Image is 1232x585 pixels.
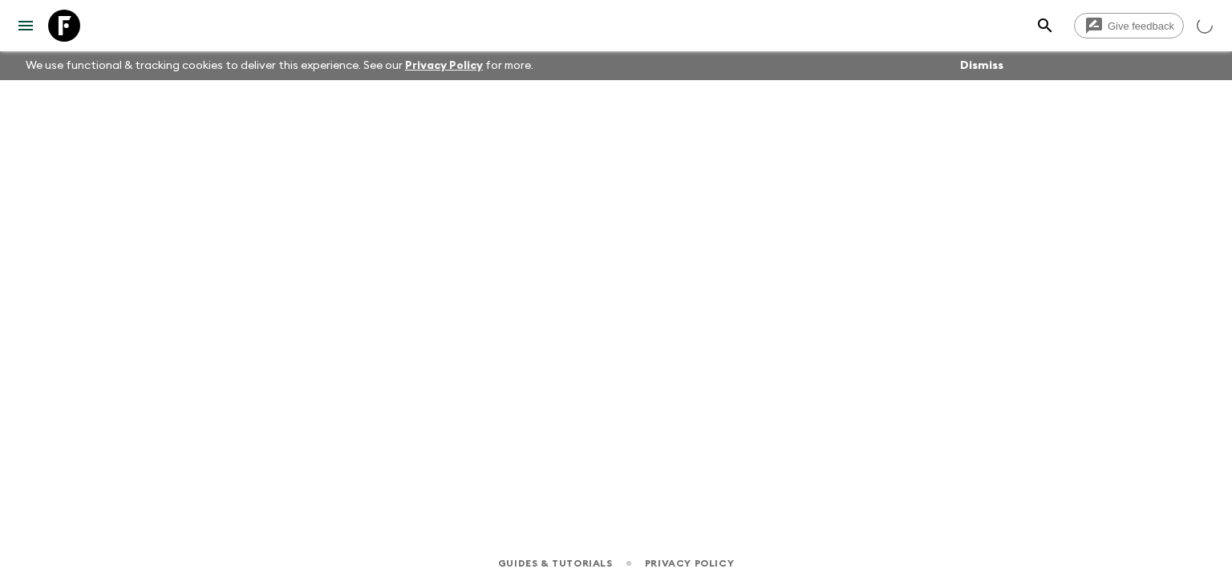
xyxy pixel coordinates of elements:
[498,555,613,572] a: Guides & Tutorials
[1074,13,1184,38] a: Give feedback
[956,54,1007,77] button: Dismiss
[1029,10,1061,42] button: search adventures
[405,60,483,71] a: Privacy Policy
[10,10,42,42] button: menu
[19,51,540,80] p: We use functional & tracking cookies to deliver this experience. See our for more.
[645,555,734,572] a: Privacy Policy
[1099,20,1183,32] span: Give feedback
